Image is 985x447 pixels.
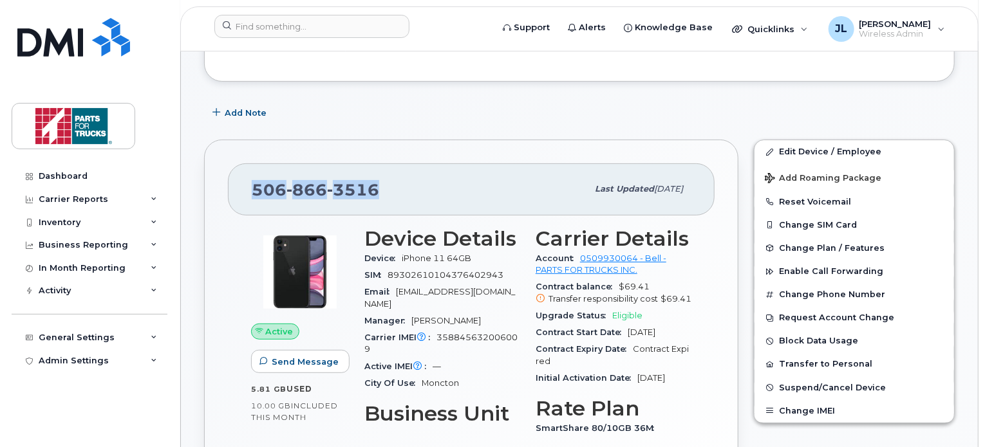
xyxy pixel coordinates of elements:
[755,260,954,283] button: Enable Call Forwarding
[628,327,655,337] span: [DATE]
[549,294,658,304] span: Transfer responsibility cost
[755,306,954,329] button: Request Account Change
[559,15,615,41] a: Alerts
[204,101,277,124] button: Add Note
[364,333,518,354] span: 358845632006009
[364,287,515,308] span: [EMAIL_ADDRESS][DOMAIN_NAME]
[364,287,396,296] span: Email
[755,214,954,237] button: Change SIM Card
[252,180,379,199] span: 506
[779,243,885,253] span: Change Plan / Features
[779,383,886,392] span: Suspend/Cancel Device
[251,401,291,410] span: 10.00 GB
[364,227,520,250] h3: Device Details
[536,327,628,337] span: Contract Start Date
[364,402,520,425] h3: Business Unit
[536,253,666,275] a: 0509930064 - Bell - PARTS FOR TRUCKS INC.
[514,21,550,34] span: Support
[364,333,436,342] span: Carrier IMEI
[494,15,559,41] a: Support
[272,356,339,368] span: Send Message
[747,24,794,34] span: Quicklinks
[364,378,422,388] span: City Of Use
[755,399,954,423] button: Change IMEI
[654,184,683,194] span: [DATE]
[536,344,689,365] span: Contract Expired
[661,294,691,304] span: $69.41
[251,401,338,422] span: included this month
[635,21,713,34] span: Knowledge Base
[765,173,881,185] span: Add Roaming Package
[261,233,339,311] img: iPhone_11.jpg
[579,21,606,34] span: Alerts
[637,373,665,383] span: [DATE]
[536,227,691,250] h3: Carrier Details
[402,253,471,263] span: iPhone 11 64GB
[364,361,433,371] span: Active IMEI
[536,253,580,263] span: Account
[612,311,643,320] span: Eligible
[723,16,817,42] div: Quicklinks
[364,316,411,325] span: Manager
[266,325,294,338] span: Active
[595,184,654,194] span: Last updated
[755,237,954,260] button: Change Plan / Features
[327,180,379,199] span: 3516
[388,270,503,280] span: 89302610104376402943
[251,385,286,394] span: 5.81 GB
[422,378,459,388] span: Moncton
[433,361,441,371] span: —
[835,21,847,37] span: JL
[536,373,637,383] span: Initial Activation Date
[859,29,932,39] span: Wireless Admin
[251,350,350,373] button: Send Message
[536,397,691,420] h3: Rate Plan
[364,270,388,280] span: SIM
[779,267,883,277] span: Enable Call Forwarding
[755,190,954,214] button: Reset Voicemail
[536,344,633,354] span: Contract Expiry Date
[536,423,661,433] span: SmartShare 80/10GB 36M
[615,15,722,41] a: Knowledge Base
[820,16,954,42] div: Jessica Lam
[755,164,954,190] button: Add Roaming Package
[755,329,954,352] button: Block Data Usage
[755,283,954,306] button: Change Phone Number
[286,180,327,199] span: 866
[536,311,612,320] span: Upgrade Status
[755,140,954,163] a: Edit Device / Employee
[411,316,481,325] span: [PERSON_NAME]
[286,384,312,394] span: used
[755,376,954,399] button: Suspend/Cancel Device
[859,19,932,29] span: [PERSON_NAME]
[214,15,409,38] input: Find something...
[225,107,267,119] span: Add Note
[364,253,402,263] span: Device
[536,282,691,305] span: $69.41
[755,352,954,376] button: Transfer to Personal
[536,282,619,291] span: Contract balance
